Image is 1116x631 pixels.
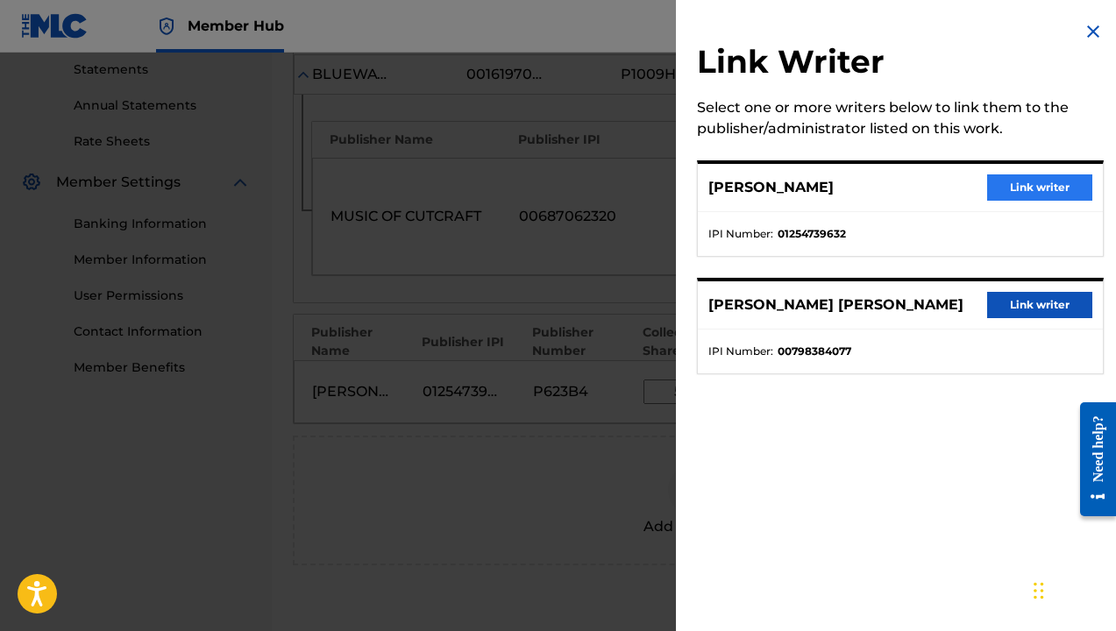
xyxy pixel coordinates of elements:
[708,344,773,359] span: IPI Number :
[778,344,851,359] strong: 00798384077
[708,226,773,242] span: IPI Number :
[987,292,1092,318] button: Link writer
[697,42,1104,87] h2: Link Writer
[188,16,284,36] span: Member Hub
[156,16,177,37] img: Top Rightsholder
[708,294,963,315] p: [PERSON_NAME] [PERSON_NAME]
[697,97,1104,139] div: Select one or more writers below to link them to the publisher/administrator listed on this work.
[1067,385,1116,535] iframe: Resource Center
[987,174,1092,201] button: Link writer
[1028,547,1116,631] iframe: Chat Widget
[708,177,834,198] p: [PERSON_NAME]
[778,226,846,242] strong: 01254739632
[1034,564,1044,617] div: Drag
[21,13,89,39] img: MLC Logo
